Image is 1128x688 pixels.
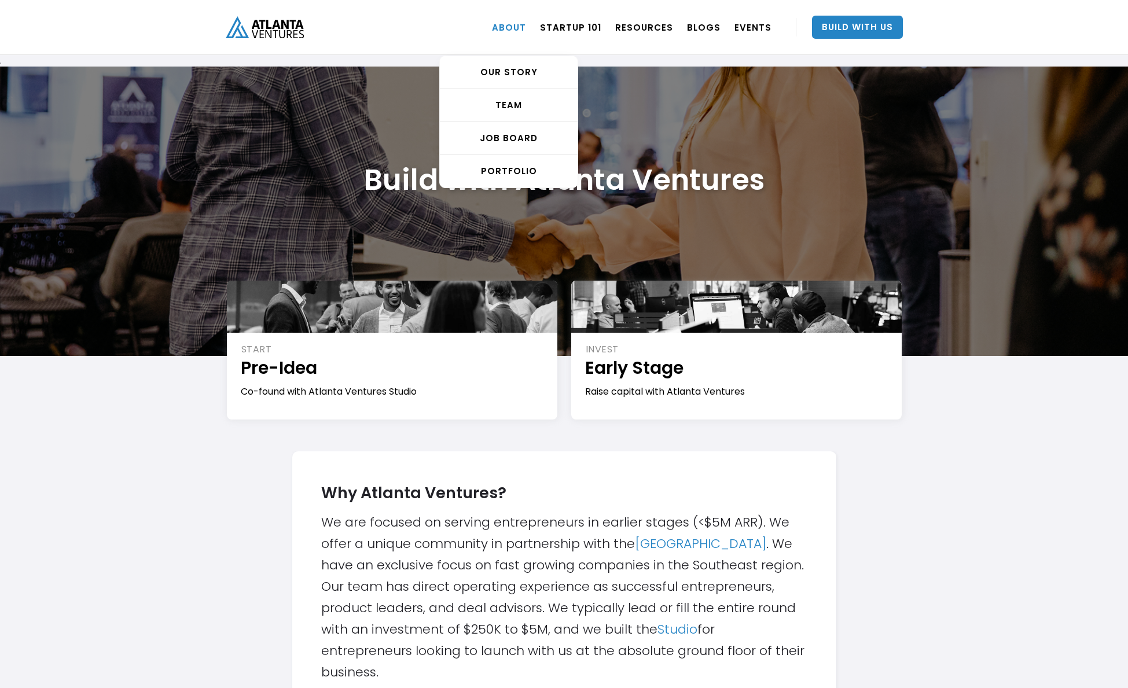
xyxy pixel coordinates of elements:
div: Raise capital with Atlanta Ventures [585,385,889,398]
a: STARTPre-IdeaCo-found with Atlanta Ventures Studio [227,281,557,420]
div: Job Board [440,133,578,144]
a: Job Board [440,122,578,155]
a: Studio [657,620,697,638]
h1: Pre-Idea [241,356,545,380]
div: TEAM [440,100,578,111]
a: [GEOGRAPHIC_DATA] [635,535,766,553]
a: BLOGS [687,11,721,43]
div: We are focused on serving entrepreneurs in earlier stages (<$5M ARR). We offer a unique community... [321,474,807,683]
a: INVESTEarly StageRaise capital with Atlanta Ventures [571,281,902,420]
h1: Early Stage [585,356,889,380]
div: INVEST [586,343,889,356]
a: Startup 101 [540,11,601,43]
div: PORTFOLIO [440,165,578,177]
a: RESOURCES [615,11,673,43]
div: Co-found with Atlanta Ventures Studio [241,385,545,398]
strong: Why Atlanta Ventures? [321,482,506,503]
a: ABOUT [492,11,526,43]
h1: Build with Atlanta Ventures [364,162,765,197]
div: OUR STORY [440,67,578,78]
a: EVENTS [734,11,771,43]
a: OUR STORY [440,56,578,89]
a: Build With Us [812,16,903,39]
a: PORTFOLIO [440,155,578,187]
div: START [241,343,545,356]
a: TEAM [440,89,578,122]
